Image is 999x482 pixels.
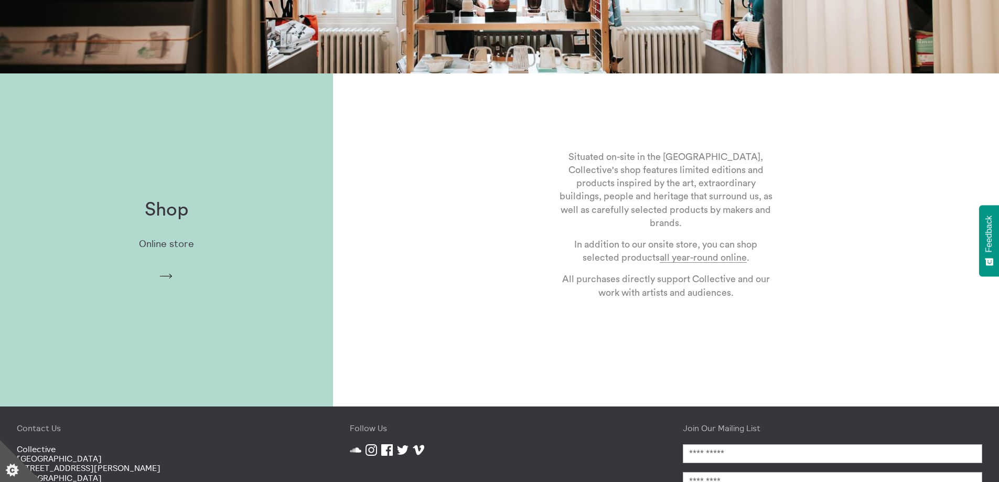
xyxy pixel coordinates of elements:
p: Situated on-site in the [GEOGRAPHIC_DATA], Collective's shop features limited editions and produc... [558,151,774,230]
h1: Shop [145,199,188,221]
p: All purchases directly support Collective and our work with artists and audiences. [558,273,774,299]
button: Feedback - Show survey [979,205,999,276]
h4: Join Our Mailing List [683,423,982,433]
p: In addition to our onsite store, you can shop selected products . [558,238,774,264]
h4: Contact Us [17,423,316,433]
h4: Follow Us [350,423,649,433]
a: all year-round online [660,253,747,263]
p: Online store [139,239,194,250]
span: Feedback [984,216,994,252]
